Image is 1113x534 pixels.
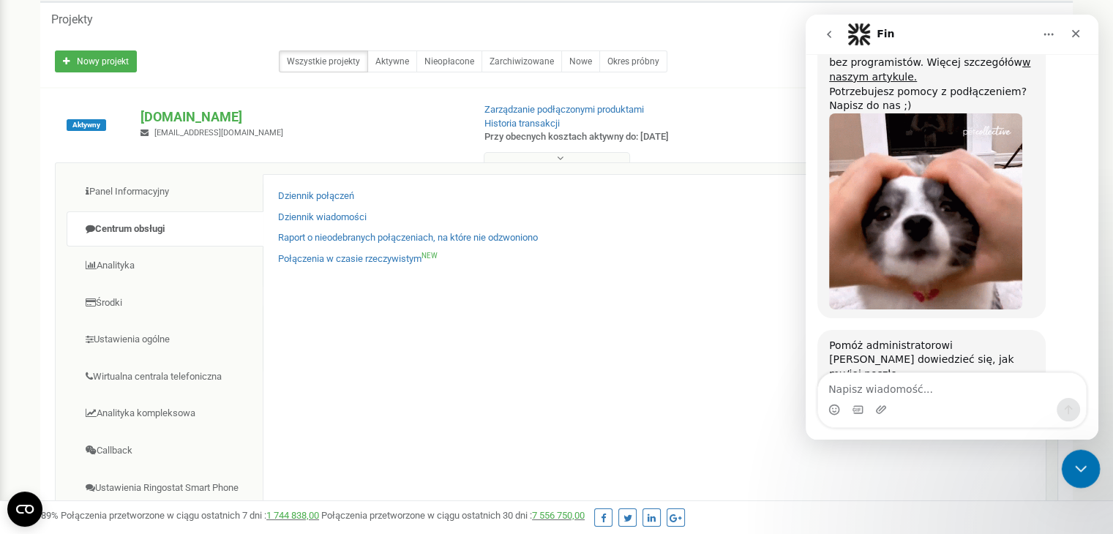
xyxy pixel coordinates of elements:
[23,70,228,99] div: Potrzebujesz pomocy z podłączeniem? Napisz do nas ;)
[67,359,263,395] a: Wirtualna centrala telefoniczna
[367,50,417,72] a: Aktywne
[12,315,240,376] div: Pomóż administratorowi [PERSON_NAME] dowiedzieć się, jak mu/jej poszło:
[278,231,538,245] a: Raport o nieodebranych połączeniach, na które nie odzwoniono
[532,510,585,521] a: 7 556 750,00
[70,389,81,401] button: Załaduj załącznik
[61,510,319,521] span: Połączenia przetworzone w ciągu ostatnich 7 dni :
[484,130,719,144] p: Przy obecnych kosztach aktywny do: [DATE]
[51,13,93,26] h5: Projekty
[12,315,281,377] div: Fin mówi…
[278,252,438,266] a: Połączenia w czasie rzeczywistymNEW
[140,108,460,127] p: [DOMAIN_NAME]
[67,396,263,432] a: Analityka kompleksowa
[416,50,482,72] a: Nieopłacone
[154,128,283,138] span: [EMAIL_ADDRESS][DOMAIN_NAME]
[67,285,263,321] a: Środki
[321,510,585,521] span: Połączenia przetworzone w ciągu ostatnich 30 dni :
[7,492,42,527] button: Open CMP widget
[484,118,560,129] a: Historia transakcji
[481,50,562,72] a: Zarchiwizowane
[251,383,274,407] button: Wyślij wiadomość…
[484,104,644,115] a: Zarządzanie podłączonymi produktami
[67,433,263,469] a: Callback
[67,248,263,284] a: Analityka
[278,211,367,225] a: Dziennik wiadomości
[46,389,58,401] button: Selektor plików GIF
[23,42,225,68] a: w naszym artykule.
[23,324,228,367] div: Pomóż administratorowi [PERSON_NAME] dowiedzieć się, jak mu/jej poszło:
[67,174,263,210] a: Panel Informacyjny
[67,119,106,131] span: Aktywny
[1062,450,1101,489] iframe: Intercom live chat
[806,15,1098,440] iframe: Intercom live chat
[67,322,263,358] a: Ustawienia ogólne
[421,252,438,260] sup: NEW
[279,50,368,72] a: Wszystkie projekty
[23,389,34,401] button: Selektor emotek
[67,211,263,247] a: Centrum obsługi
[266,510,319,521] a: 1 744 838,00
[55,50,137,72] a: Nowy projekt
[278,189,354,203] a: Dziennik połączeń
[599,50,667,72] a: Okres próbny
[561,50,600,72] a: Nowe
[67,470,263,506] a: Ustawienia Ringostat Smart Phone
[12,358,280,383] textarea: Napisz wiadomość...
